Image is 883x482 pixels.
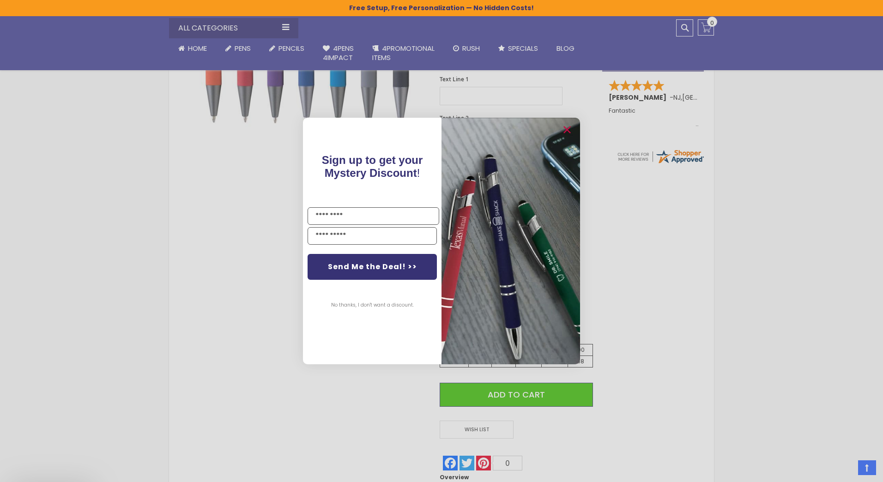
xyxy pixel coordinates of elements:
button: Send Me the Deal! >> [308,254,437,280]
span: ! [322,154,423,179]
img: pop-up-image [441,118,580,364]
button: Close dialog [560,122,575,137]
button: No thanks, I don't want a discount. [327,294,418,317]
span: Sign up to get your Mystery Discount [322,154,423,179]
